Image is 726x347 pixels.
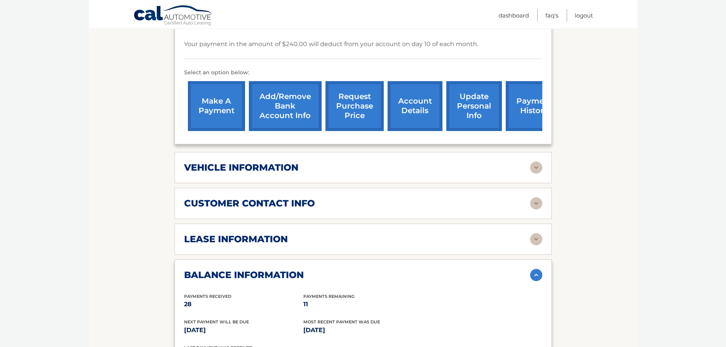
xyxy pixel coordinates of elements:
a: payment history [506,81,563,131]
a: Cal Automotive [133,5,213,27]
span: Enrolled For Auto Pay [195,22,265,29]
a: Dashboard [498,9,529,22]
a: make a payment [188,81,245,131]
span: Payments Remaining [303,294,354,299]
p: [DATE] [303,325,423,336]
p: 28 [184,299,303,310]
h2: vehicle information [184,162,298,173]
h2: lease information [184,233,288,245]
img: accordion-active.svg [530,269,542,281]
img: accordion-rest.svg [530,162,542,174]
p: [DATE] [184,325,303,336]
a: account details [388,81,442,131]
a: update personal info [446,81,502,131]
p: Your payment in the amount of $240.00 will deduct from your account on day 10 of each month. [184,39,478,50]
span: Most Recent Payment Was Due [303,319,380,325]
p: Select an option below: [184,68,542,77]
span: Payments Received [184,294,231,299]
span: Next Payment will be due [184,319,249,325]
img: accordion-rest.svg [530,233,542,245]
a: FAQ's [545,9,558,22]
img: accordion-rest.svg [530,197,542,209]
h2: balance information [184,269,304,281]
a: Logout [575,9,593,22]
a: Add/Remove bank account info [249,81,322,131]
a: request purchase price [325,81,384,131]
h2: customer contact info [184,198,315,209]
p: 11 [303,299,423,310]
